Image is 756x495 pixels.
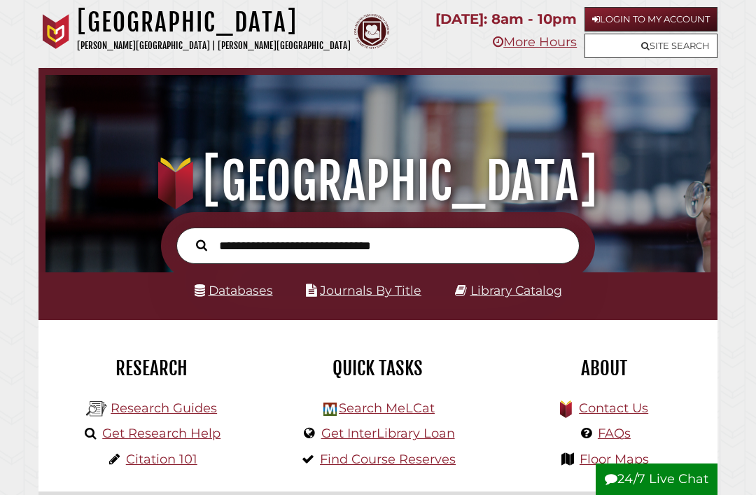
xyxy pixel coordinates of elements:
a: Citation 101 [126,452,197,467]
a: FAQs [598,426,631,441]
a: More Hours [493,34,577,50]
a: Login to My Account [584,7,717,32]
a: Contact Us [579,400,648,416]
img: Calvin University [38,14,73,49]
a: Search MeLCat [339,400,435,416]
a: Get Research Help [102,426,220,441]
button: Search [189,236,214,253]
a: Get InterLibrary Loan [321,426,455,441]
a: Library Catalog [470,283,562,298]
h1: [GEOGRAPHIC_DATA] [77,7,351,38]
a: Find Course Reserves [320,452,456,467]
h2: About [502,356,707,380]
h1: [GEOGRAPHIC_DATA] [57,151,699,212]
p: [PERSON_NAME][GEOGRAPHIC_DATA] | [PERSON_NAME][GEOGRAPHIC_DATA] [77,38,351,54]
h2: Research [49,356,254,380]
a: Journals By Title [320,283,421,298]
img: Hekman Library Logo [323,403,337,416]
a: Databases [195,283,273,298]
i: Search [196,239,207,252]
a: Floor Maps [580,452,649,467]
img: Calvin Theological Seminary [354,14,389,49]
a: Research Guides [111,400,217,416]
p: [DATE]: 8am - 10pm [435,7,577,32]
img: Hekman Library Logo [86,398,107,419]
a: Site Search [584,34,717,58]
h2: Quick Tasks [275,356,480,380]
